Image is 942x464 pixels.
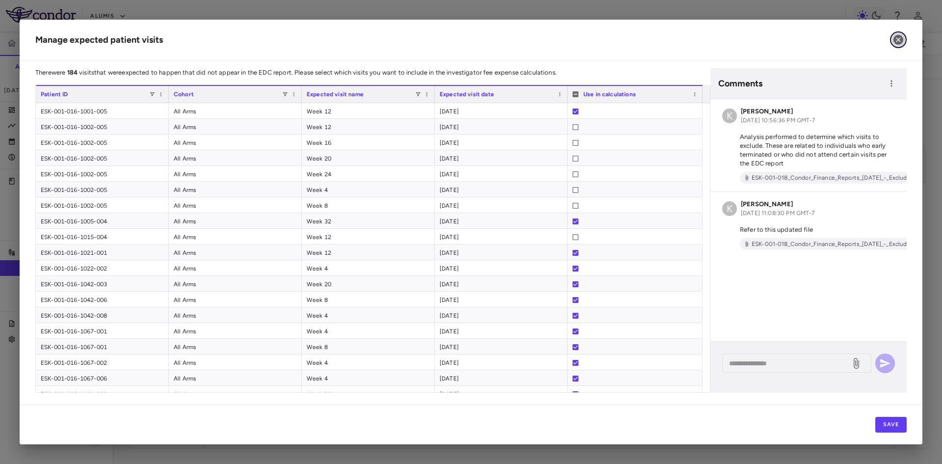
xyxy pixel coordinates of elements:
div: [DATE] [435,166,568,181]
div: Week 12 [302,119,435,134]
div: Week 4 [302,182,435,197]
div: Week 20 [302,276,435,291]
div: ESK-001-016-1002-005 [36,182,169,197]
div: Week 12 [302,245,435,260]
div: Week 12 [302,229,435,244]
div: [DATE] [435,276,568,291]
div: ESK-001-016-1002-005 [36,119,169,134]
div: All Arms [169,323,302,338]
div: [DATE] [435,339,568,354]
div: [DATE] [435,135,568,150]
div: Week 4 [302,370,435,385]
div: All Arms [169,150,302,165]
strong: 184 [67,69,78,76]
div: ESK-001-016-1111-003 [36,386,169,401]
div: ESK-001-016-1002-005 [36,135,169,150]
div: [DATE] [435,307,568,323]
div: All Arms [169,103,302,118]
span: Use in calculations [583,91,636,98]
div: All Arms [169,386,302,401]
div: [DATE] [435,213,568,228]
div: ESK-001-016-1002-005 [36,150,169,165]
div: All Arms [169,213,302,228]
p: Refer to this updated file [722,225,895,234]
div: K [722,201,737,216]
div: ESK-001-016-1042-003 [36,276,169,291]
div: ESK-001-016-1002-005 [36,197,169,213]
div: ESK-001-016-1042-008 [36,307,169,323]
div: ESK-001-016-1015-004 [36,229,169,244]
div: [DATE] [435,323,568,338]
div: [DATE] [435,229,568,244]
div: Week 4 [302,355,435,370]
div: All Arms [169,370,302,385]
div: Week 4 [302,260,435,275]
div: All Arms [169,229,302,244]
div: [DATE] [435,370,568,385]
div: Week 16 [302,135,435,150]
div: [DATE] [435,119,568,134]
div: All Arms [169,182,302,197]
span: Expected visit date [440,91,494,98]
div: ESK-001-016-1002-005 [36,166,169,181]
span: Patient ID [41,91,68,98]
div: All Arms [169,197,302,213]
div: ESK-001-016-1001-005 [36,103,169,118]
div: ESK-001-016-1067-002 [36,355,169,370]
div: Week 20 [302,150,435,165]
div: Week 8 [302,292,435,307]
div: ESK-001-016-1005-004 [36,213,169,228]
div: K [722,109,737,123]
div: [DATE] [435,182,568,197]
span: [DATE] 11:08:30 PM GMT-7 [741,210,815,217]
div: Week 4 [302,307,435,323]
div: ESK-001-016-1067-006 [36,370,169,385]
div: All Arms [169,166,302,181]
h6: [PERSON_NAME] [741,107,815,116]
div: Week 8 [302,197,435,213]
div: ESK-001-016-1021-001 [36,245,169,260]
h6: Comments [718,77,884,90]
div: Week 20 [302,386,435,401]
div: All Arms [169,292,302,307]
div: [DATE] [435,260,568,275]
span: Expected visit name [307,91,364,98]
div: [DATE] [435,103,568,118]
div: All Arms [169,276,302,291]
div: All Arms [169,260,302,275]
div: ESK-001-016-1067-001 [36,323,169,338]
div: Week 12 [302,103,435,118]
button: Save [875,417,907,433]
div: Week 8 [302,339,435,354]
div: All Arms [169,119,302,134]
div: [DATE] [435,245,568,260]
div: ESK-001-016-1067-001 [36,339,169,354]
div: [DATE] [435,386,568,401]
div: ESK-001-016-1022-002 [36,260,169,275]
div: ESK-001-016-1042-006 [36,292,169,307]
div: Week 32 [302,213,435,228]
div: All Arms [169,135,302,150]
div: All Arms [169,339,302,354]
div: All Arms [169,355,302,370]
div: [DATE] [435,355,568,370]
div: Week 24 [302,166,435,181]
div: Week 4 [302,323,435,338]
div: All Arms [169,307,302,323]
div: [DATE] [435,150,568,165]
h6: Manage expected patient visits [35,33,163,47]
p: There were visits that were expected to happen that did not appear in the EDC report. Please sele... [35,68,710,77]
span: [DATE] 10:56:36 PM GMT-7 [741,117,815,124]
h6: [PERSON_NAME] [741,200,815,209]
div: [DATE] [435,292,568,307]
div: [DATE] [435,197,568,213]
span: Cohort [174,91,194,98]
div: All Arms [169,245,302,260]
p: Analysis performed to determine which visits to exclude. These are related to individuals who ear... [722,133,895,168]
